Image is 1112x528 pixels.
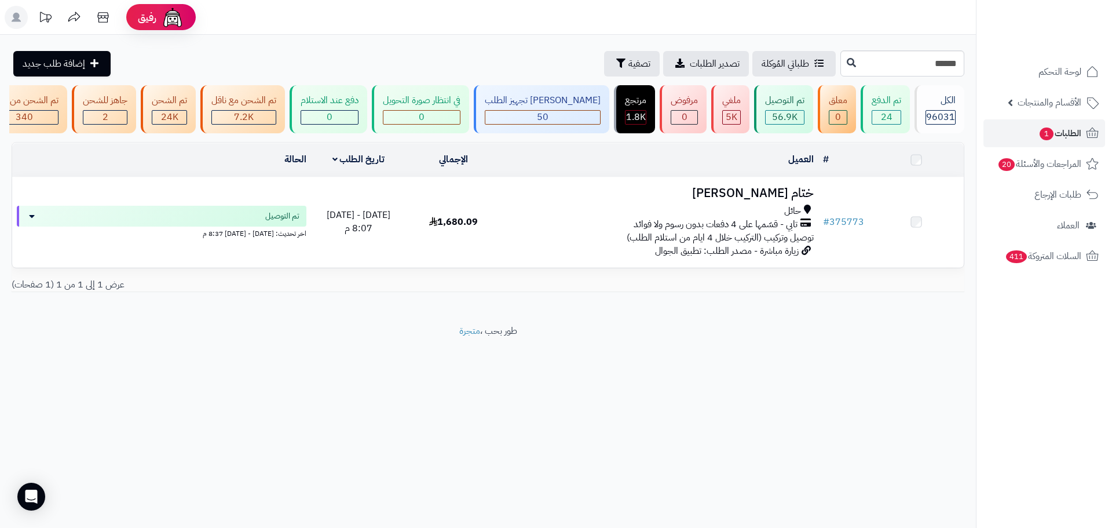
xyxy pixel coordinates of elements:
[1005,248,1081,264] span: السلات المتروكة
[682,110,687,124] span: 0
[823,215,829,229] span: #
[784,205,801,218] span: حائل
[926,94,956,107] div: الكل
[1039,127,1054,141] span: 1
[152,111,186,124] div: 24030
[983,242,1105,270] a: السلات المتروكة411
[383,94,460,107] div: في انتظار صورة التحويل
[83,111,127,124] div: 2
[439,152,468,166] a: الإجمالي
[726,110,737,124] span: 5K
[998,158,1015,172] span: 20
[1005,250,1028,264] span: 411
[829,94,847,107] div: معلق
[829,111,847,124] div: 0
[234,110,254,124] span: 7.2K
[211,94,276,107] div: تم الشحن مع ناقل
[983,181,1105,209] a: طلبات الإرجاع
[881,110,892,124] span: 24
[671,111,697,124] div: 0
[628,57,650,71] span: تصفية
[31,6,60,32] a: تحديثات المنصة
[912,85,967,133] a: الكل96031
[872,94,901,107] div: تم الدفع
[3,278,488,292] div: عرض 1 إلى 1 من 1 (1 صفحات)
[1057,217,1080,234] span: العملاء
[627,231,814,245] span: توصيل وتركيب (التركيب خلال 4 ايام من استلام الطلب)
[983,150,1105,178] a: المراجعات والأسئلة20
[287,85,370,133] a: دفع عند الاستلام 0
[152,94,187,107] div: تم الشحن
[83,94,127,107] div: جاهز للشحن
[23,57,85,71] span: إضافة طلب جديد
[370,85,471,133] a: في انتظار صورة التحويل 0
[663,51,749,77] a: تصدير الطلبات
[997,156,1081,172] span: المراجعات والأسئلة
[752,85,815,133] a: تم التوصيل 56.9K
[815,85,858,133] a: معلق 0
[138,10,156,24] span: رفيق
[765,94,804,107] div: تم التوصيل
[671,94,698,107] div: مرفوض
[625,111,646,124] div: 1833
[429,215,478,229] span: 1,680.09
[198,85,287,133] a: تم الشحن مع ناقل 7.2K
[604,51,660,77] button: تصفية
[327,110,332,124] span: 0
[983,119,1105,147] a: الطلبات1
[1038,64,1081,80] span: لوحة التحكم
[1038,125,1081,141] span: الطلبات
[858,85,912,133] a: تم الدفع 24
[926,110,955,124] span: 96031
[723,111,740,124] div: 4993
[383,111,460,124] div: 0
[709,85,752,133] a: ملغي 5K
[1034,187,1081,203] span: طلبات الإرجاع
[485,94,601,107] div: [PERSON_NAME] تجهيز الطلب
[1018,94,1081,111] span: الأقسام والمنتجات
[161,110,178,124] span: 24K
[634,218,798,231] span: تابي - قسّمها على 4 دفعات بدون رسوم ولا فوائد
[13,51,111,77] a: إضافة طلب جديد
[459,324,480,338] a: متجرة
[212,111,276,124] div: 7222
[69,85,138,133] a: جاهز للشحن 2
[788,152,814,166] a: العميل
[17,483,45,511] div: Open Intercom Messenger
[835,110,841,124] span: 0
[537,110,548,124] span: 50
[332,152,385,166] a: تاريخ الطلب
[612,85,657,133] a: مرتجع 1.8K
[138,85,198,133] a: تم الشحن 24K
[327,208,390,235] span: [DATE] - [DATE] 8:07 م
[301,94,359,107] div: دفع عند الاستلام
[265,210,299,222] span: تم التوصيل
[690,57,740,71] span: تصدير الطلبات
[1033,18,1101,42] img: logo-2.png
[626,110,646,124] span: 1.8K
[872,111,901,124] div: 24
[823,215,864,229] a: #375773
[752,51,836,77] a: طلباتي المُوكلة
[823,152,829,166] a: #
[301,111,358,124] div: 0
[657,85,709,133] a: مرفوض 0
[419,110,425,124] span: 0
[485,111,600,124] div: 50
[983,212,1105,239] a: العملاء
[655,244,799,258] span: زيارة مباشرة - مصدر الطلب: تطبيق الجوال
[284,152,306,166] a: الحالة
[103,110,108,124] span: 2
[161,6,184,29] img: ai-face.png
[983,58,1105,86] a: لوحة التحكم
[17,227,306,239] div: اخر تحديث: [DATE] - [DATE] 8:37 م
[16,110,33,124] span: 340
[471,85,612,133] a: [PERSON_NAME] تجهيز الطلب 50
[762,57,809,71] span: طلباتي المُوكلة
[766,111,804,124] div: 56908
[625,94,646,107] div: مرتجع
[506,187,814,200] h3: ختام [PERSON_NAME]
[772,110,798,124] span: 56.9K
[722,94,741,107] div: ملغي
